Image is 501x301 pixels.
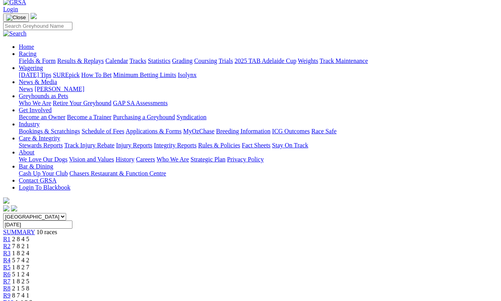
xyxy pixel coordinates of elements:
[12,278,29,285] span: 1 8 2 5
[19,156,67,163] a: We Love Our Dogs
[12,243,29,249] span: 7 8 2 1
[148,57,171,64] a: Statistics
[19,142,498,149] div: Care & Integrity
[3,30,27,37] img: Search
[3,6,18,13] a: Login
[311,128,336,134] a: Race Safe
[3,236,11,242] a: R1
[19,114,498,121] div: Get Involved
[3,220,72,229] input: Select date
[183,128,214,134] a: MyOzChase
[19,107,52,113] a: Get Involved
[19,128,498,135] div: Industry
[19,163,53,170] a: Bar & Dining
[3,243,11,249] a: R2
[227,156,264,163] a: Privacy Policy
[19,135,60,142] a: Care & Integrity
[113,114,175,120] a: Purchasing a Greyhound
[53,100,112,106] a: Retire Your Greyhound
[57,57,104,64] a: Results & Replays
[3,285,11,292] a: R8
[53,72,79,78] a: SUREpick
[81,128,124,134] a: Schedule of Fees
[19,93,68,99] a: Greyhounds as Pets
[3,22,72,30] input: Search
[19,57,56,64] a: Fields & Form
[31,13,37,19] img: logo-grsa-white.png
[19,100,498,107] div: Greyhounds as Pets
[81,72,112,78] a: How To Bet
[19,142,63,149] a: Stewards Reports
[69,170,166,177] a: Chasers Restaurant & Function Centre
[19,57,498,64] div: Racing
[12,271,29,278] span: 5 1 2 4
[69,156,114,163] a: Vision and Values
[19,156,498,163] div: About
[12,264,29,271] span: 1 8 2 7
[272,142,308,149] a: Stay On Track
[3,278,11,285] a: R7
[3,271,11,278] a: R6
[136,156,155,163] a: Careers
[272,128,310,134] a: ICG Outcomes
[126,128,182,134] a: Applications & Forms
[19,86,498,93] div: News & Media
[19,100,51,106] a: Who We Are
[116,142,152,149] a: Injury Reports
[19,170,68,177] a: Cash Up Your Club
[113,72,176,78] a: Minimum Betting Limits
[19,79,57,85] a: News & Media
[36,229,57,235] span: 10 races
[172,57,193,64] a: Grading
[34,86,84,92] a: [PERSON_NAME]
[19,170,498,177] div: Bar & Dining
[3,197,9,204] img: logo-grsa-white.png
[130,57,146,64] a: Tracks
[157,156,189,163] a: Who We Are
[242,142,270,149] a: Fact Sheets
[218,57,233,64] a: Trials
[12,236,29,242] span: 2 8 4 5
[19,72,498,79] div: Wagering
[3,257,11,263] a: R4
[298,57,318,64] a: Weights
[178,72,196,78] a: Isolynx
[105,57,128,64] a: Calendar
[19,50,36,57] a: Racing
[19,121,40,127] a: Industry
[216,128,270,134] a: Breeding Information
[19,177,56,184] a: Contact GRSA
[320,57,368,64] a: Track Maintenance
[3,229,35,235] span: SUMMARY
[19,64,43,71] a: Wagering
[19,149,34,156] a: About
[3,264,11,271] a: R5
[19,184,70,191] a: Login To Blackbook
[234,57,296,64] a: 2025 TAB Adelaide Cup
[11,205,17,211] img: twitter.svg
[3,292,11,299] a: R9
[198,142,240,149] a: Rules & Policies
[3,13,29,22] button: Toggle navigation
[3,250,11,256] a: R3
[12,292,29,299] span: 8 7 4 1
[19,86,33,92] a: News
[12,250,29,256] span: 1 8 2 4
[194,57,217,64] a: Coursing
[67,114,112,120] a: Become a Trainer
[19,72,51,78] a: [DATE] Tips
[19,114,65,120] a: Become an Owner
[113,100,168,106] a: GAP SA Assessments
[19,128,80,134] a: Bookings & Scratchings
[12,257,29,263] span: 5 7 4 2
[64,142,114,149] a: Track Injury Rebate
